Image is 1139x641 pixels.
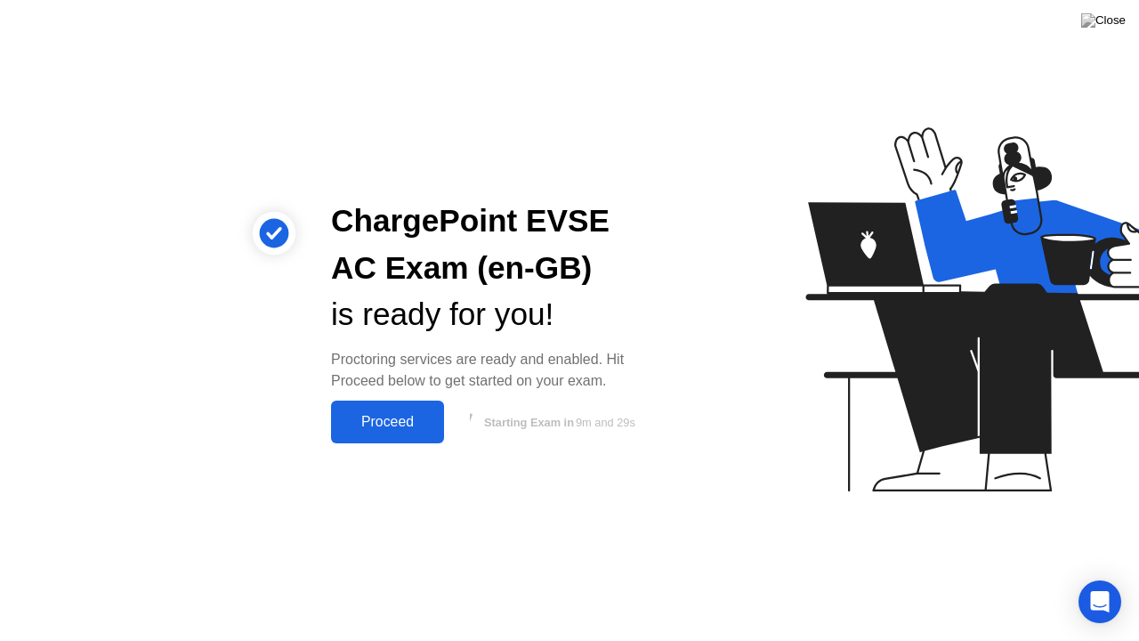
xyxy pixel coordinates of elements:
img: Close [1081,13,1126,28]
div: ChargePoint EVSE AC Exam (en-GB) [331,198,662,292]
div: Proctoring services are ready and enabled. Hit Proceed below to get started on your exam. [331,349,662,392]
div: is ready for you! [331,291,662,338]
button: Starting Exam in9m and 29s [453,405,662,439]
span: 9m and 29s [576,416,635,429]
div: Open Intercom Messenger [1078,580,1121,623]
div: Proceed [336,414,439,430]
button: Proceed [331,401,444,443]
